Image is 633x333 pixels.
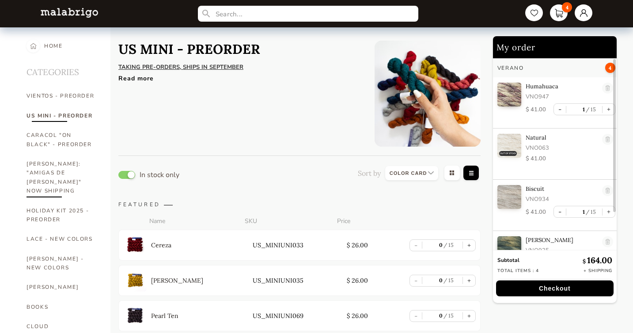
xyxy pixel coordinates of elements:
[500,152,516,155] p: OUT OF STOCK
[497,236,521,260] img: 0.jpg
[603,206,615,217] button: +
[584,268,612,274] p: + Shipping
[140,172,179,178] p: In stock only
[27,297,97,317] a: BOOKS
[151,276,203,284] p: [PERSON_NAME]
[497,268,539,274] p: Total items : 4
[497,64,524,72] h3: Verano
[554,104,566,115] button: -
[526,195,598,203] p: VNO934
[526,155,546,163] p: $ 41.00
[463,275,475,286] button: +
[526,185,598,193] p: Biscuit
[118,70,361,83] div: Read more
[253,312,306,320] p: US_MINIUNI069
[526,134,598,141] p: Natural
[526,106,546,114] p: $ 41.00
[493,36,617,58] h2: My order
[526,83,598,90] p: Humahuaca
[41,8,98,17] img: L5WsItTXhTFtyxb3tkNoXNspfcfOAAWlbXYcuBTUg0FA22wzaAJ6kXiYLTb6coiuTfQf1mE2HwVko7IAAAAASUVORK5CYII=
[554,206,566,217] button: -
[497,83,521,106] img: 0.jpg
[27,125,97,154] a: CARACOL "ON BLACK" - PREORDER
[526,236,598,244] p: [PERSON_NAME]
[526,93,598,101] p: VNO947
[118,41,260,57] h1: US MINI - PREORDER
[462,165,481,183] img: table-view.4a0a4a32.svg
[123,233,211,258] a: Cereza
[253,241,306,249] p: US_MINIUNI033
[123,268,211,293] a: [PERSON_NAME]
[123,303,147,327] img: 0.jpg
[151,241,171,249] p: Cereza
[562,2,572,12] span: 4
[27,277,97,297] a: [PERSON_NAME]
[151,312,178,320] p: Pearl Ten
[443,242,454,248] label: 15
[497,134,521,158] img: 0.jpg
[463,310,475,322] button: +
[27,249,97,278] a: [PERSON_NAME] - NEW COLORS
[347,312,368,320] p: $ 26.00
[583,255,612,265] p: 164.00
[463,240,475,251] button: +
[149,217,165,225] p: Name
[496,280,614,296] button: Checkout
[253,276,306,284] p: US_MINIUNI035
[443,312,454,319] label: 15
[605,63,615,73] span: 4
[30,39,37,53] img: home-nav-btn.c16b0172.svg
[550,4,568,21] a: 4
[118,63,243,71] u: TAKING PRE-ORDERS, SHIPS IN SEPTEMBER
[27,201,97,230] a: HOLIDAY KIT 2025 - PREORDER
[27,154,97,201] a: [PERSON_NAME]: "AMIGAS DE [PERSON_NAME]" NOW SHIPPING
[347,276,368,284] p: $ 26.00
[584,208,596,215] label: 15
[44,36,63,56] div: HOME
[27,56,97,86] h2: CATEGORIES
[497,257,519,264] strong: Subtotal
[583,258,587,265] span: $
[27,86,97,106] a: VIENTOS - PREORDER
[526,208,546,216] p: $ 41.00
[245,217,257,225] p: SKU
[584,106,596,113] label: 15
[497,185,521,209] img: 0.jpg
[358,169,381,178] p: Sort by
[198,6,419,22] input: Search...
[443,165,462,183] img: grid-view__disabled.8993582a.svg
[118,201,481,208] p: FEATURED
[526,144,598,152] p: VNO063
[123,268,147,291] img: 0.jpg
[27,229,97,249] a: LACE - NEW COLORS
[493,280,617,296] a: Checkout
[123,303,211,329] a: Pearl Ten
[337,217,350,225] p: Price
[375,41,481,147] img: 81502221-34E5-4A39-9C5A-0054C8B51137.jpg
[123,233,147,256] img: 0.jpg
[443,277,454,284] label: 15
[347,241,368,249] p: $ 26.00
[603,104,615,115] button: +
[27,106,97,125] a: US MINI - PREORDER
